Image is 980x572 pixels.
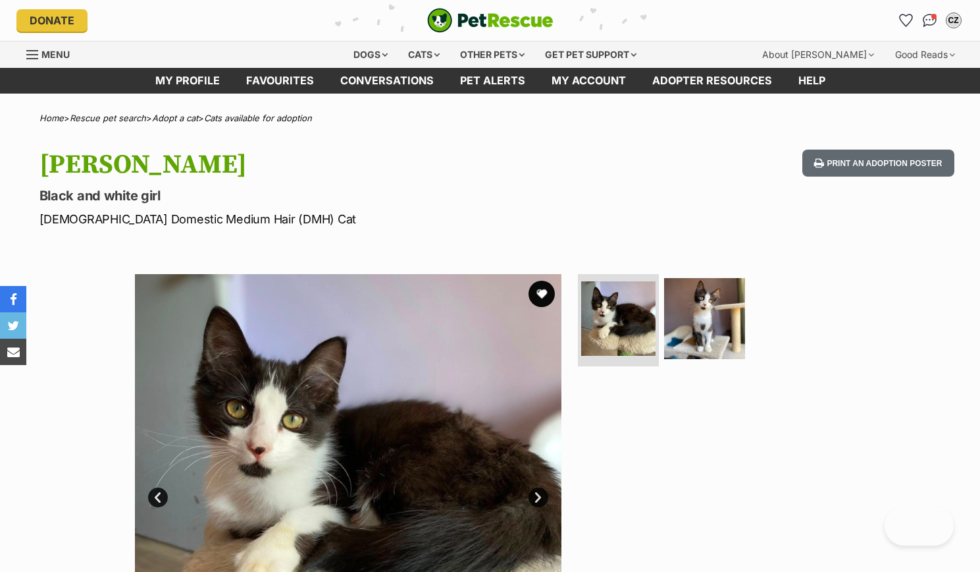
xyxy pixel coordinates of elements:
div: Dogs [344,42,397,68]
button: Print an adoption poster [802,150,954,177]
a: Cats available for adoption [204,113,312,123]
h1: [PERSON_NAME] [39,150,596,180]
iframe: Help Scout Beacon - Open [885,506,954,546]
div: About [PERSON_NAME] [753,42,883,68]
a: PetRescue [427,8,554,33]
div: Good Reads [886,42,964,68]
p: [DEMOGRAPHIC_DATA] Domestic Medium Hair (DMH) Cat [39,210,596,228]
a: Next [529,488,548,507]
div: Cats [399,42,449,68]
div: Other pets [451,42,534,68]
a: Rescue pet search [70,113,146,123]
div: > > > [7,113,974,123]
img: Photo of Gracie [664,278,745,359]
a: Favourites [233,68,327,94]
div: CZ [947,14,960,27]
p: Black and white girl [39,186,596,205]
button: favourite [529,281,555,307]
img: chat-41dd97257d64d25036548639549fe6c8038ab92f7586957e7f3b1b290dea8141.svg [923,14,937,27]
a: Home [39,113,64,123]
a: Pet alerts [447,68,538,94]
a: Prev [148,488,168,507]
span: Menu [41,49,70,60]
img: logo-cat-932fe2b9b8326f06289b0f2fb663e598f794de774fb13d1741a6617ecf9a85b4.svg [427,8,554,33]
div: Get pet support [536,42,646,68]
a: Conversations [919,10,941,31]
a: Adopter resources [639,68,785,94]
a: Menu [26,42,79,65]
a: Adopt a cat [152,113,198,123]
a: My account [538,68,639,94]
button: My account [943,10,964,31]
img: Photo of Gracie [581,281,656,356]
a: Help [785,68,838,94]
ul: Account quick links [896,10,964,31]
a: My profile [142,68,233,94]
a: conversations [327,68,447,94]
a: Favourites [896,10,917,31]
a: Donate [16,9,88,32]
